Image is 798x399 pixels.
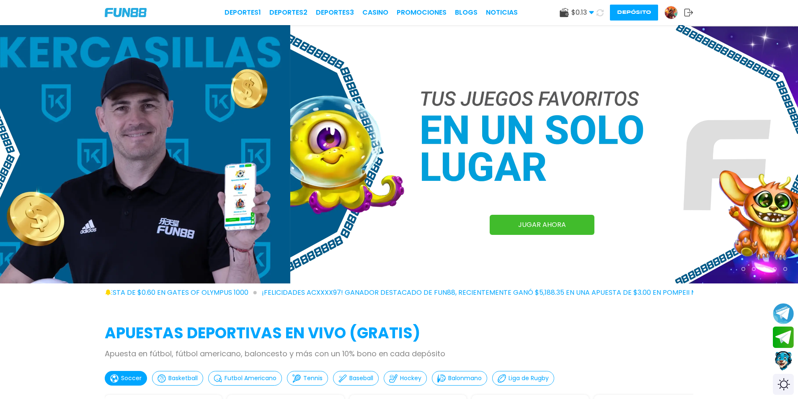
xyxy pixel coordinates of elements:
[316,8,354,18] a: Deportes3
[432,371,487,386] button: Balonmano
[269,8,307,18] a: Deportes2
[509,374,549,383] p: Liga de Rugby
[105,8,147,17] img: Company Logo
[121,374,142,383] p: Soccer
[448,374,482,383] p: Balonmano
[303,374,323,383] p: Tennis
[349,374,373,383] p: Baseball
[225,374,276,383] p: Futbol Americano
[105,371,147,386] button: Soccer
[333,371,379,386] button: Baseball
[262,288,783,298] span: ¡FELICIDADES acxxxx97! GANADOR DESTACADO DE FUN88, RECIENTEMENTE GANÓ $5,188.35 EN UNA APUESTA DE...
[168,374,198,383] p: Basketball
[490,215,594,235] a: JUGAR AHORA
[397,8,447,18] a: Promociones
[664,6,684,19] a: Avatar
[665,6,677,19] img: Avatar
[773,350,794,372] button: Contact customer service
[105,348,693,359] p: Apuesta en fútbol, fútbol americano, baloncesto y más con un 10% bono en cada depósito
[610,5,658,21] button: Depósito
[571,8,594,18] span: $ 0.13
[400,374,421,383] p: Hockey
[384,371,427,386] button: Hockey
[773,327,794,348] button: Join telegram
[208,371,282,386] button: Futbol Americano
[152,371,203,386] button: Basketball
[455,8,478,18] a: BLOGS
[492,371,554,386] button: Liga de Rugby
[225,8,261,18] a: Deportes1
[105,322,693,345] h2: APUESTAS DEPORTIVAS EN VIVO (gratis)
[773,303,794,324] button: Join telegram channel
[773,374,794,395] div: Switch theme
[362,8,388,18] a: CASINO
[486,8,518,18] a: NOTICIAS
[287,371,328,386] button: Tennis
